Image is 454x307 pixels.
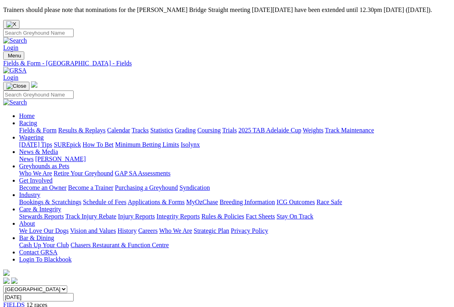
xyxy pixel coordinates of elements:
[19,148,58,155] a: News & Media
[132,127,149,134] a: Tracks
[156,213,200,220] a: Integrity Reports
[118,213,155,220] a: Injury Reports
[3,60,451,67] a: Fields & Form - [GEOGRAPHIC_DATA] - Fields
[194,227,229,234] a: Strategic Plan
[70,227,116,234] a: Vision and Values
[3,74,18,81] a: Login
[54,170,113,177] a: Retire Your Greyhound
[65,213,116,220] a: Track Injury Rebate
[19,199,451,206] div: Industry
[128,199,185,205] a: Applications & Forms
[3,37,27,44] img: Search
[138,227,158,234] a: Careers
[19,242,451,249] div: Bar & Dining
[179,184,210,191] a: Syndication
[19,163,69,169] a: Greyhounds as Pets
[19,227,68,234] a: We Love Our Dogs
[246,213,275,220] a: Fact Sheets
[19,127,57,134] a: Fields & Form
[19,220,35,227] a: About
[11,277,18,284] img: twitter.svg
[325,127,374,134] a: Track Maintenance
[19,134,44,141] a: Wagering
[83,141,114,148] a: How To Bet
[31,81,37,88] img: logo-grsa-white.png
[19,141,52,148] a: [DATE] Tips
[19,227,451,234] div: About
[3,67,27,74] img: GRSA
[54,141,81,148] a: SUREpick
[58,127,105,134] a: Results & Replays
[175,127,196,134] a: Grading
[115,184,178,191] a: Purchasing a Greyhound
[3,293,74,301] input: Select date
[83,199,126,205] a: Schedule of Fees
[19,184,451,191] div: Get Involved
[19,234,54,241] a: Bar & Dining
[220,199,275,205] a: Breeding Information
[19,191,40,198] a: Industry
[19,177,53,184] a: Get Involved
[19,184,66,191] a: Become an Owner
[19,141,451,148] div: Wagering
[19,170,451,177] div: Greyhounds as Pets
[35,155,86,162] a: [PERSON_NAME]
[115,141,179,148] a: Minimum Betting Limits
[19,213,64,220] a: Stewards Reports
[117,227,136,234] a: History
[3,44,18,51] a: Login
[3,270,10,276] img: logo-grsa-white.png
[186,199,218,205] a: MyOzChase
[3,6,451,14] p: Trainers should please note that nominations for the [PERSON_NAME] Bridge Straight meeting [DATE]...
[238,127,301,134] a: 2025 TAB Adelaide Cup
[19,256,72,263] a: Login To Blackbook
[3,277,10,284] img: facebook.svg
[19,155,451,163] div: News & Media
[159,227,192,234] a: Who We Are
[222,127,237,134] a: Trials
[19,112,35,119] a: Home
[6,21,16,28] img: X
[70,242,169,248] a: Chasers Restaurant & Function Centre
[19,206,61,213] a: Care & Integrity
[19,120,37,126] a: Racing
[19,199,81,205] a: Bookings & Scratchings
[68,184,113,191] a: Become a Trainer
[201,213,244,220] a: Rules & Policies
[3,20,19,29] button: Close
[115,170,171,177] a: GAP SA Assessments
[107,127,130,134] a: Calendar
[303,127,323,134] a: Weights
[19,249,57,256] a: Contact GRSA
[19,242,69,248] a: Cash Up Your Club
[19,213,451,220] div: Care & Integrity
[3,29,74,37] input: Search
[181,141,200,148] a: Isolynx
[277,199,315,205] a: ICG Outcomes
[19,127,451,134] div: Racing
[150,127,173,134] a: Statistics
[3,82,29,91] button: Toggle navigation
[316,199,342,205] a: Race Safe
[19,155,33,162] a: News
[3,51,24,60] button: Toggle navigation
[6,83,26,89] img: Close
[19,170,52,177] a: Who We Are
[8,53,21,59] span: Menu
[3,91,74,99] input: Search
[231,227,268,234] a: Privacy Policy
[3,99,27,106] img: Search
[197,127,221,134] a: Coursing
[277,213,313,220] a: Stay On Track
